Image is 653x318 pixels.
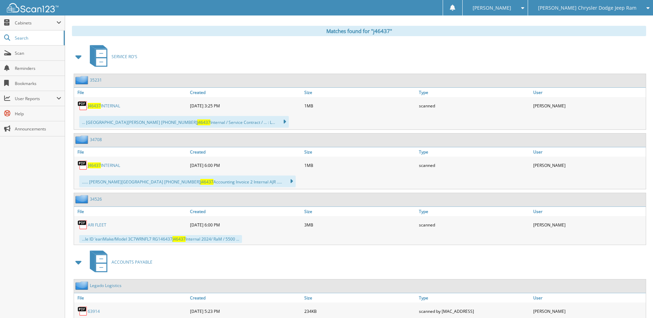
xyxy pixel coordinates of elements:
span: J46437 [88,162,101,168]
img: folder2.png [75,135,90,144]
div: Matches found for "j46437" [72,26,646,36]
a: User [531,147,646,157]
div: [PERSON_NAME] [531,218,646,232]
div: [PERSON_NAME] [531,158,646,172]
div: 3MB [303,218,417,232]
a: ARI FLEET [88,222,106,228]
img: PDF.png [77,160,88,170]
div: [DATE] 5:23 PM [188,304,303,318]
a: User [531,207,646,216]
div: scanned by [MAC_ADDRESS] [417,304,531,318]
span: User Reports [15,96,56,102]
div: 1MB [303,99,417,113]
div: ... [GEOGRAPHIC_DATA][PERSON_NAME] [PHONE_NUMBER] Internal / Service Contract / ... : L... [79,116,289,128]
iframe: Chat Widget [619,285,653,318]
a: ACCOUNTS PAYABLE [86,248,152,276]
div: 234KB [303,304,417,318]
div: [DATE] 6:00 PM [188,218,303,232]
a: User [531,88,646,97]
img: PDF.png [77,306,88,316]
div: 1MB [303,158,417,172]
span: ACCOUNTS PAYABLE [112,259,152,265]
img: folder2.png [75,281,90,290]
span: [PERSON_NAME] [473,6,511,10]
img: folder2.png [75,76,90,84]
a: Type [417,293,531,303]
span: Reminders [15,65,61,71]
div: ...le ID ‘eariMake/Model 3C7WRNFL7 RG146437 Internal 2024/ RaM / 5500 ... [79,235,242,243]
a: J46437INTERNAL [88,162,120,168]
a: Type [417,147,531,157]
span: Help [15,111,61,117]
img: folder2.png [75,195,90,203]
span: SERVICE RO'S [112,54,137,60]
div: [DATE] 6:00 PM [188,158,303,172]
a: User [531,293,646,303]
a: Type [417,207,531,216]
a: Created [188,147,303,157]
span: J46437 [88,103,101,109]
div: scanned [417,158,531,172]
img: scan123-logo-white.svg [7,3,59,12]
span: Search [15,35,60,41]
a: Size [303,207,417,216]
img: PDF.png [77,100,88,111]
a: Created [188,207,303,216]
a: Legado Logistics [90,283,122,288]
a: Created [188,293,303,303]
div: scanned [417,99,531,113]
a: Type [417,88,531,97]
div: scanned [417,218,531,232]
div: ...... [PERSON_NAME][GEOGRAPHIC_DATA] [PHONE_NUMBER] Accounting Invoice 2 Internal AJR ..... [79,176,296,187]
a: File [74,293,188,303]
a: 34708 [90,137,102,142]
a: 63914 [88,308,100,314]
a: File [74,147,188,157]
span: J46437 [200,179,213,185]
span: Cabinets [15,20,56,26]
span: Announcements [15,126,61,132]
img: PDF.png [77,220,88,230]
div: [PERSON_NAME] [531,99,646,113]
span: J46437 [197,119,210,125]
span: J46437 [172,236,186,242]
a: File [74,88,188,97]
a: Size [303,293,417,303]
span: Bookmarks [15,81,61,86]
span: Scan [15,50,61,56]
div: [PERSON_NAME] [531,304,646,318]
a: Size [303,88,417,97]
a: Size [303,147,417,157]
a: SERVICE RO'S [86,43,137,70]
a: Created [188,88,303,97]
div: [DATE] 3:25 PM [188,99,303,113]
span: [PERSON_NAME] Chrysler Dodge Jeep Ram [538,6,636,10]
a: 34526 [90,196,102,202]
a: J46437INTERNAL [88,103,120,109]
a: 35231 [90,77,102,83]
a: File [74,207,188,216]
